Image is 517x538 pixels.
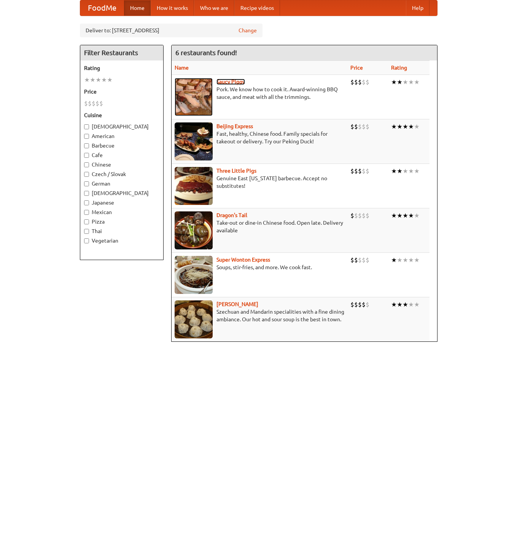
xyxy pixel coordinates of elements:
li: $ [354,122,358,131]
li: ★ [397,256,402,264]
li: ★ [397,122,402,131]
li: ★ [397,167,402,175]
li: ★ [391,300,397,309]
label: German [84,180,159,187]
label: Vegetarian [84,237,159,244]
label: [DEMOGRAPHIC_DATA] [84,189,159,197]
li: ★ [414,122,420,131]
li: ★ [397,211,402,220]
label: Japanese [84,199,159,206]
li: ★ [391,167,397,175]
p: Soups, stir-fries, and more. We cook fast. [175,263,345,271]
li: $ [350,167,354,175]
li: $ [366,211,369,220]
label: Pizza [84,218,159,225]
li: ★ [414,211,420,220]
li: $ [350,78,354,86]
li: ★ [408,167,414,175]
li: ★ [402,167,408,175]
h5: Cuisine [84,111,159,119]
li: $ [366,256,369,264]
li: ★ [391,211,397,220]
img: beijing.jpg [175,122,213,160]
img: shandong.jpg [175,300,213,338]
img: saucy.jpg [175,78,213,116]
label: Thai [84,227,159,235]
li: $ [99,99,103,108]
li: $ [362,167,366,175]
li: ★ [95,76,101,84]
li: $ [354,256,358,264]
p: Pork. We know how to cook it. Award-winning BBQ sauce, and meat with all the trimmings. [175,86,345,101]
li: ★ [414,167,420,175]
li: $ [362,78,366,86]
li: $ [88,99,92,108]
input: Vegetarian [84,238,89,243]
li: $ [366,167,369,175]
img: superwonton.jpg [175,256,213,294]
li: $ [358,300,362,309]
input: Barbecue [84,143,89,148]
label: Czech / Slovak [84,170,159,178]
li: $ [366,78,369,86]
a: Saucy Piggy [216,79,245,85]
li: $ [366,122,369,131]
li: ★ [84,76,90,84]
a: [PERSON_NAME] [216,301,258,307]
p: Genuine East [US_STATE] barbecue. Accept no substitutes! [175,175,345,190]
li: $ [362,122,366,131]
input: Czech / Slovak [84,172,89,177]
h5: Rating [84,64,159,72]
li: ★ [397,78,402,86]
label: Mexican [84,208,159,216]
input: Pizza [84,219,89,224]
li: ★ [408,78,414,86]
li: ★ [408,122,414,131]
li: $ [350,300,354,309]
h4: Filter Restaurants [80,45,163,60]
li: $ [350,256,354,264]
li: $ [366,300,369,309]
li: ★ [408,256,414,264]
a: FoodMe [80,0,124,16]
a: Dragon's Tail [216,212,247,218]
li: ★ [402,78,408,86]
a: Beijing Express [216,123,253,129]
li: ★ [402,300,408,309]
a: How it works [151,0,194,16]
div: Deliver to: [STREET_ADDRESS] [80,24,262,37]
a: Super Wonton Express [216,257,270,263]
li: $ [358,78,362,86]
img: littlepigs.jpg [175,167,213,205]
input: Chinese [84,162,89,167]
li: $ [354,300,358,309]
li: $ [362,211,366,220]
a: Name [175,65,189,71]
input: Mexican [84,210,89,215]
a: Change [239,27,257,34]
p: Szechuan and Mandarin specialities with a fine dining ambiance. Our hot and sour soup is the best... [175,308,345,323]
li: $ [358,256,362,264]
a: Recipe videos [234,0,280,16]
li: $ [358,122,362,131]
input: Thai [84,229,89,234]
label: Barbecue [84,142,159,149]
a: Help [406,0,430,16]
li: $ [362,300,366,309]
li: ★ [397,300,402,309]
li: $ [354,211,358,220]
li: $ [354,167,358,175]
img: dragon.jpg [175,211,213,249]
li: ★ [402,211,408,220]
li: $ [362,256,366,264]
a: Rating [391,65,407,71]
label: American [84,132,159,140]
a: Who we are [194,0,234,16]
label: Chinese [84,161,159,168]
li: $ [354,78,358,86]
